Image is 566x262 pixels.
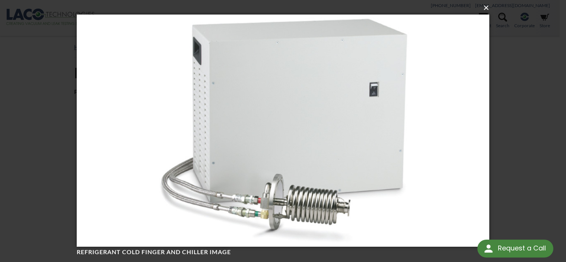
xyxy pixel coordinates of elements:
[483,243,495,255] img: round button
[77,248,476,256] h4: Refrigerant Cold Finger and Chiller image
[498,240,546,257] div: Request a Call
[477,240,553,258] div: Request a Call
